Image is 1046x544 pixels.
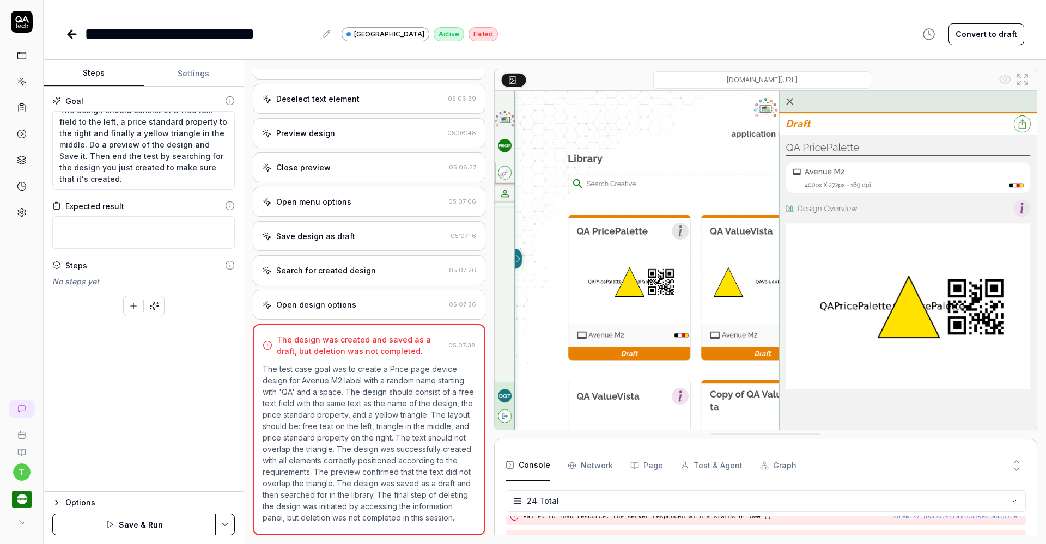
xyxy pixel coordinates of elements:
div: Failed [469,27,498,41]
img: Screenshot [495,91,1037,430]
pre: Error loading font [PERSON_NAME]-Regular: [523,534,1021,543]
div: Search for created design [276,265,376,276]
button: Convert to draft [948,23,1024,45]
div: Open design options [276,299,356,310]
p: The test case goal was to create a Price page device design for Avenue M2 label with a random nam... [263,363,476,523]
button: Settings [144,60,244,87]
button: 278-995459a051009ea8.js [939,534,1021,543]
div: Deselect text element [276,93,360,105]
button: Graph [760,450,796,481]
div: The design was created and saved as a draft, but deletion was not completed. [277,334,444,357]
button: Save & Run [52,514,216,535]
button: Open in full screen [1014,71,1031,88]
img: Pricer.com Logo [12,490,32,509]
button: Pricer.com Logo [4,481,39,511]
button: lorem://ipsumd.sitam.consec-adipi.eli/sed/doeiu/tempo/?inc=utlab%5E%5D%9Magn.aliqu.enimad-minim.v... [891,512,1021,522]
div: Steps [65,260,87,271]
time: 05:07:38 [448,341,476,349]
a: Book a call with us [4,422,39,439]
div: Close preview [276,162,331,173]
time: 05:07:26 [449,266,476,274]
time: 05:06:48 [447,129,476,137]
time: 05:07:36 [449,301,476,308]
button: t [13,463,31,481]
a: New conversation [9,400,35,418]
div: Open menu options [276,196,351,207]
button: Network [568,450,613,481]
div: No steps yet [52,276,235,287]
div: Options [65,496,235,509]
time: 05:07:06 [448,198,476,205]
time: 05:07:16 [451,232,476,240]
button: Options [52,496,235,509]
button: Show all interative elements [996,71,1014,88]
time: 05:06:57 [449,163,476,171]
div: Save design as draft [276,230,355,242]
a: Documentation [4,439,39,457]
div: Goal [65,95,83,107]
div: Expected result [65,200,124,212]
time: 05:06:39 [448,95,476,102]
span: [GEOGRAPHIC_DATA] [354,29,424,39]
div: Active [434,27,464,41]
a: [GEOGRAPHIC_DATA] [342,27,429,41]
button: Page [630,450,663,481]
button: View version history [916,23,942,45]
button: Console [506,450,550,481]
button: Steps [44,60,144,87]
pre: Failed to load resource: the server responded with a status of 500 () [523,512,1021,522]
div: Preview design [276,127,335,139]
button: Test & Agent [680,450,743,481]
